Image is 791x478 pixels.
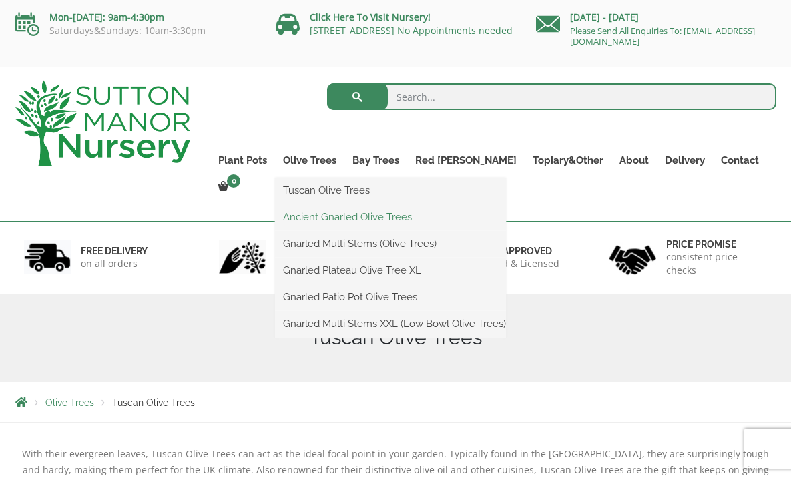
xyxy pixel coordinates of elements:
nav: Breadcrumbs [15,397,776,407]
a: About [611,151,657,170]
h6: Defra approved [471,245,559,257]
a: Olive Trees [45,397,94,408]
a: 0 [210,178,244,196]
a: Ancient Gnarled Olive Trees [275,207,506,227]
p: [DATE] - [DATE] [536,9,776,25]
a: [STREET_ADDRESS] No Appointments needed [310,24,513,37]
h6: Price promise [666,238,768,250]
a: Bay Trees [344,151,407,170]
a: Olive Trees [275,151,344,170]
p: checked & Licensed [471,257,559,270]
p: Mon-[DATE]: 9am-4:30pm [15,9,256,25]
img: 1.jpg [24,240,71,274]
img: 2.jpg [219,240,266,274]
p: Saturdays&Sundays: 10am-3:30pm [15,25,256,36]
span: 0 [227,174,240,188]
a: Gnarled Multi Stems (Olive Trees) [275,234,506,254]
a: Gnarled Plateau Olive Tree XL [275,260,506,280]
a: Contact [713,151,767,170]
a: Click Here To Visit Nursery! [310,11,431,23]
h1: Tuscan Olive Trees [15,326,776,350]
a: Gnarled Patio Pot Olive Trees [275,287,506,307]
input: Search... [327,83,776,110]
img: 4.jpg [609,237,656,278]
img: logo [15,80,190,166]
span: Tuscan Olive Trees [112,397,195,408]
a: Delivery [657,151,713,170]
a: Red [PERSON_NAME] [407,151,525,170]
a: Plant Pots [210,151,275,170]
a: Please Send All Enquiries To: [EMAIL_ADDRESS][DOMAIN_NAME] [570,25,755,47]
p: consistent price checks [666,250,768,277]
a: Tuscan Olive Trees [275,180,506,200]
p: on all orders [81,257,148,270]
a: Gnarled Multi Stems XXL (Low Bowl Olive Trees) [275,314,506,334]
a: Topiary&Other [525,151,611,170]
h6: FREE DELIVERY [81,245,148,257]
